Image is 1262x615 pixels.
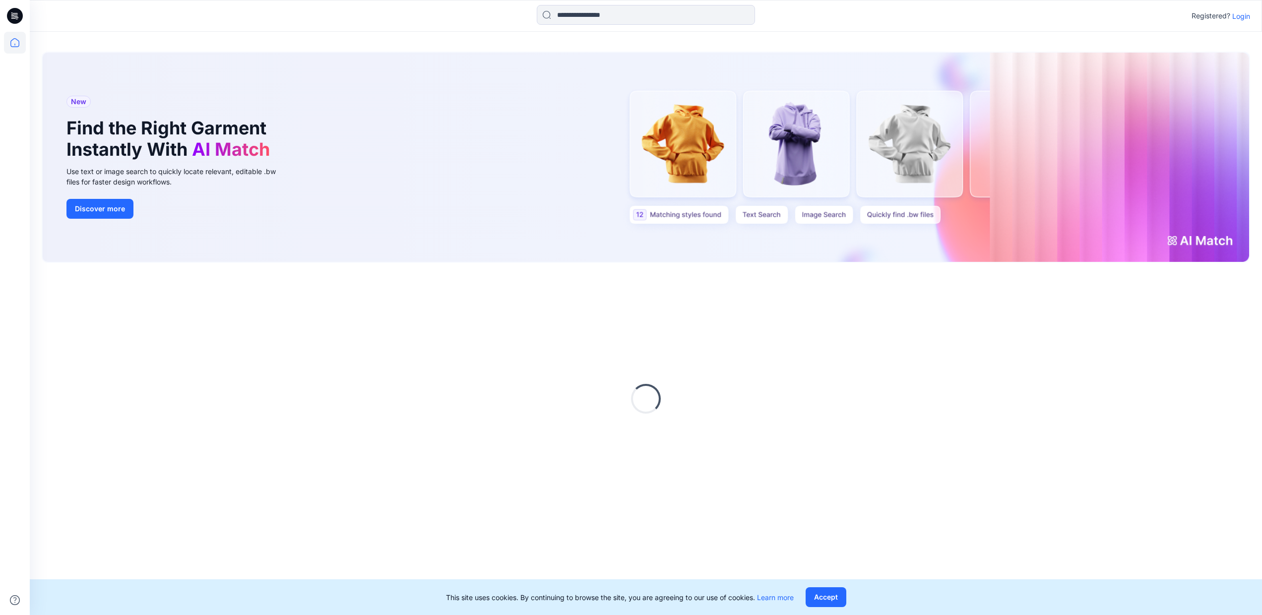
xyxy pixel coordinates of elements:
[1232,11,1250,21] p: Login
[806,587,846,607] button: Accept
[446,592,794,603] p: This site uses cookies. By continuing to browse the site, you are agreeing to our use of cookies.
[192,138,270,160] span: AI Match
[66,166,290,187] div: Use text or image search to quickly locate relevant, editable .bw files for faster design workflows.
[66,199,133,219] button: Discover more
[66,118,275,160] h1: Find the Right Garment Instantly With
[1192,10,1230,22] p: Registered?
[71,96,86,108] span: New
[757,593,794,602] a: Learn more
